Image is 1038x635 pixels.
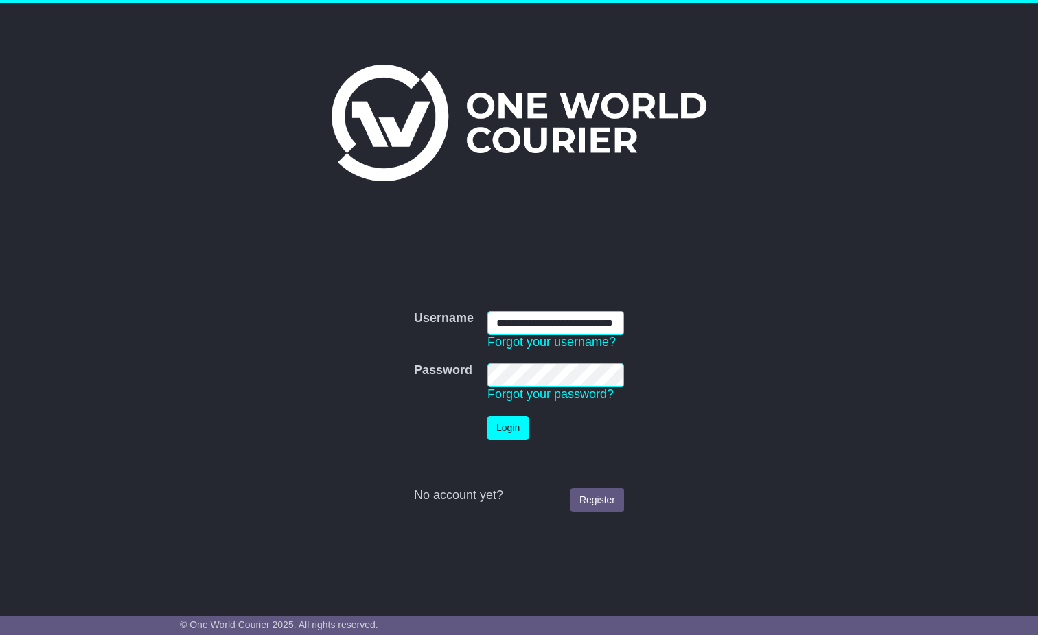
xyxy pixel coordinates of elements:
a: Forgot your password? [487,387,614,401]
span: © One World Courier 2025. All rights reserved. [180,619,378,630]
label: Username [414,311,474,326]
button: Login [487,416,529,440]
a: Register [570,488,624,512]
a: Forgot your username? [487,335,616,349]
div: No account yet? [414,488,624,503]
img: One World [332,65,706,181]
label: Password [414,363,472,378]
